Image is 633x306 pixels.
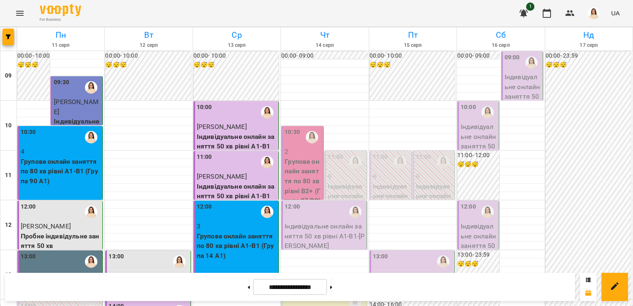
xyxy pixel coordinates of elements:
img: Оксана [437,156,449,168]
span: [PERSON_NAME] [197,123,247,131]
p: Групове онлайн заняття по 80 хв рівні В2+ (Група 97 В2) [285,157,321,206]
img: Оксана [437,255,449,268]
p: 3 [197,221,277,231]
h6: 00:00 - 23:59 [546,51,631,61]
h6: 11:00 - 12:00 [457,151,499,160]
span: UA [611,9,620,17]
img: Оксана [481,106,494,119]
h6: 11 серп [18,41,103,49]
p: 2 [285,147,321,157]
label: 12:00 [197,202,212,211]
img: Оксана [349,156,362,168]
h6: Вт [106,29,191,41]
p: Індивідуальне онлайн заняття 50 хв (підготовка до іспиту ) рівні В2+ - [PERSON_NAME] [461,122,497,200]
h6: 00:00 - 09:00 [457,51,499,61]
h6: 14 серп [282,41,367,49]
h6: 😴😴😴 [457,160,499,169]
h6: 12 [5,221,12,230]
p: Групове онлайн заняття по 80 хв рівні А1-В1 (Група 14 А1) [197,231,277,261]
h6: 17 серп [546,41,631,49]
label: 13:00 [21,252,36,261]
h6: 09 [5,71,12,80]
p: Індивідуальне онлайн заняття 50 хв рівні А1-В1 - [PERSON_NAME] [461,221,497,280]
h6: 11 [5,171,12,180]
img: Оксана [85,81,97,94]
label: 11:00 [373,153,388,162]
label: 12:00 [21,202,36,211]
p: Пробне індивідульне заняття 50 хв [21,231,101,251]
h6: Пт [370,29,455,41]
h6: 😴😴😴 [457,260,499,269]
h6: 10 [5,121,12,130]
h6: 😴😴😴 [17,61,50,70]
h6: 13 серп [194,41,279,49]
label: 09:00 [505,53,520,62]
button: UA [608,5,623,21]
p: Індивідуальне онлайн заняття 50 хв (підготовка до іспиту ) рівні В2+ [54,117,101,165]
h6: Чт [282,29,367,41]
h6: 15 серп [370,41,455,49]
h6: 00:00 - 10:00 [17,51,50,61]
img: Оксана [394,156,406,168]
label: 11:00 [416,153,431,162]
button: Menu [10,3,30,23]
img: Оксана [85,131,97,143]
h6: Сб [458,29,543,41]
label: 12:00 [461,202,476,211]
p: Індивідуальне онлайн заняття 50 хв рівні А1-В1 ([PERSON_NAME]) [373,182,410,240]
span: For Business [40,17,81,22]
p: 4 [21,147,101,157]
img: 76124efe13172d74632d2d2d3678e7ed.png [588,7,599,19]
h6: Пн [18,29,103,41]
img: Оксана [525,56,538,69]
img: Оксана [261,156,273,168]
h6: 00:00 - 09:00 [281,51,367,61]
span: [PERSON_NAME] [54,98,99,116]
p: Індивідуальне онлайн заняття 50 хв рівні А1-В1 - [PERSON_NAME] [285,221,365,251]
h6: Ср [194,29,279,41]
div: Оксана [85,255,97,268]
p: Індивідуальне онлайн заняття 50 хв рівні А1-В1 ([PERSON_NAME]) [328,182,365,240]
label: 11:00 [328,153,343,162]
img: Оксана [173,255,186,268]
img: Оксана [306,131,318,143]
img: Оксана [85,206,97,218]
label: 11:00 [197,153,212,162]
span: [PERSON_NAME] [21,222,71,230]
h6: 16 серп [458,41,543,49]
h6: 00:00 - 10:00 [370,51,455,61]
label: 13:00 [373,252,388,261]
h6: 😴😴😴 [105,61,191,70]
img: Оксана [261,206,273,218]
img: Оксана [349,206,362,218]
label: 09:30 [54,78,69,87]
label: 10:00 [461,103,476,112]
h6: 00:00 - 10:00 [193,51,279,61]
label: 13:00 [109,252,124,261]
span: 1 [526,2,534,11]
p: Індивідуальне онлайн заняття 50 хв рівні А1-В1 [197,132,277,151]
img: Оксана [481,206,494,218]
label: 10:00 [197,103,212,112]
div: Оксана [261,106,273,119]
h6: 13:00 - 23:59 [457,250,499,260]
label: 10:30 [21,128,36,137]
img: Voopty Logo [40,4,81,16]
p: Індивідуальне онлайн заняття 50 хв рівні В2+ - [PERSON_NAME] [505,72,541,131]
label: 10:30 [285,128,300,137]
span: [PERSON_NAME] [197,172,247,180]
